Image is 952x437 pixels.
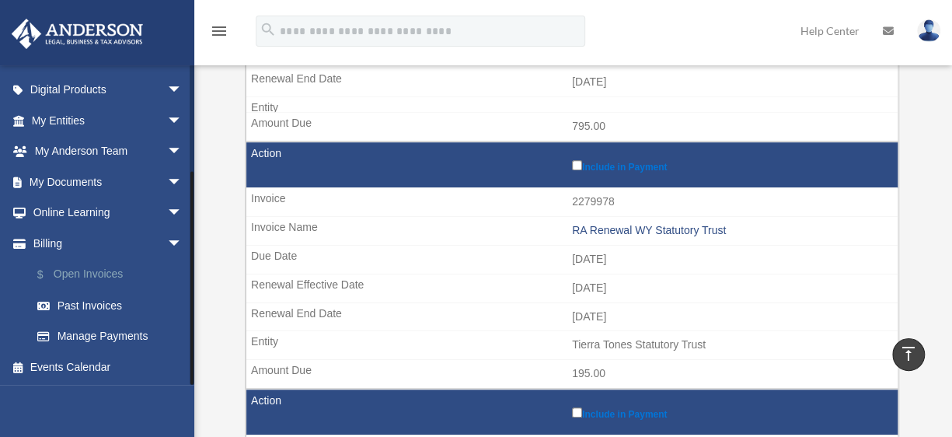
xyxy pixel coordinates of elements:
[167,136,198,168] span: arrow_drop_down
[167,105,198,137] span: arrow_drop_down
[11,351,206,383] a: Events Calendar
[246,274,898,303] td: [DATE]
[210,22,228,40] i: menu
[246,187,898,217] td: 2279978
[167,228,198,260] span: arrow_drop_down
[11,105,206,136] a: My Entitiesarrow_drop_down
[11,198,206,229] a: Online Learningarrow_drop_down
[572,157,890,173] label: Include in Payment
[572,160,582,170] input: Include in Payment
[167,198,198,229] span: arrow_drop_down
[210,27,228,40] a: menu
[11,75,206,106] a: Digital Productsarrow_drop_down
[11,166,206,198] a: My Documentsarrow_drop_down
[22,290,206,321] a: Past Invoices
[572,407,582,418] input: Include in Payment
[246,359,898,389] td: 195.00
[917,19,940,42] img: User Pic
[11,136,206,167] a: My Anderson Teamarrow_drop_down
[7,19,148,49] img: Anderson Advisors Platinum Portal
[22,321,206,352] a: Manage Payments
[11,228,206,259] a: Billingarrow_drop_down
[22,259,206,291] a: $Open Invoices
[260,21,277,38] i: search
[246,68,898,97] td: [DATE]
[246,330,898,360] td: Tierra Tones Statutory Trust
[899,344,918,363] i: vertical_align_top
[572,224,890,237] div: RA Renewal WY Statutory Trust
[167,75,198,107] span: arrow_drop_down
[246,112,898,142] td: 795.00
[892,338,925,371] a: vertical_align_top
[572,404,890,420] label: Include in Payment
[46,265,54,285] span: $
[246,302,898,332] td: [DATE]
[167,166,198,198] span: arrow_drop_down
[246,245,898,274] td: [DATE]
